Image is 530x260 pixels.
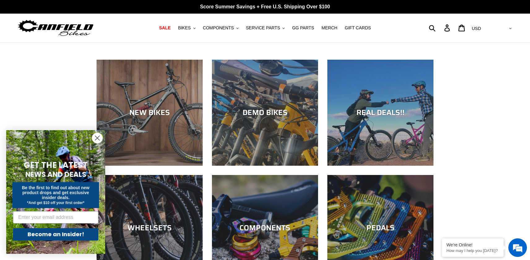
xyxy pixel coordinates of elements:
img: Canfield Bikes [17,18,94,38]
a: GG PARTS [289,24,317,32]
a: DEMO BIKES [212,60,318,166]
span: SERVICE PARTS [246,25,280,31]
a: GIFT CARDS [342,24,374,32]
div: WHEELSETS [97,224,203,232]
span: GET THE LATEST [24,160,88,171]
span: COMPONENTS [203,25,234,31]
input: Enter your email address [13,211,98,224]
button: Close dialog [92,133,103,143]
p: How may I help you today? [446,248,499,253]
button: SERVICE PARTS [243,24,288,32]
span: MERCH [321,25,337,31]
div: COMPONENTS [212,224,318,232]
span: GIFT CARDS [345,25,371,31]
div: PEDALS [327,224,433,232]
span: NEWS AND DEALS [25,169,86,179]
button: Become an Insider! [13,228,98,241]
a: NEW BIKES [97,60,203,166]
a: REAL DEALS!! [327,60,433,166]
input: Search [432,21,448,35]
span: SALE [159,25,170,31]
span: Be the first to find out about new product drops and get exclusive insider deals. [22,185,90,200]
div: NEW BIKES [97,108,203,117]
button: BIKES [175,24,198,32]
span: *And get $10 off your first order* [27,201,84,205]
div: DEMO BIKES [212,108,318,117]
div: We're Online! [446,242,499,247]
a: MERCH [318,24,340,32]
span: BIKES [178,25,191,31]
button: COMPONENTS [200,24,242,32]
div: REAL DEALS!! [327,108,433,117]
a: SALE [156,24,174,32]
span: GG PARTS [292,25,314,31]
